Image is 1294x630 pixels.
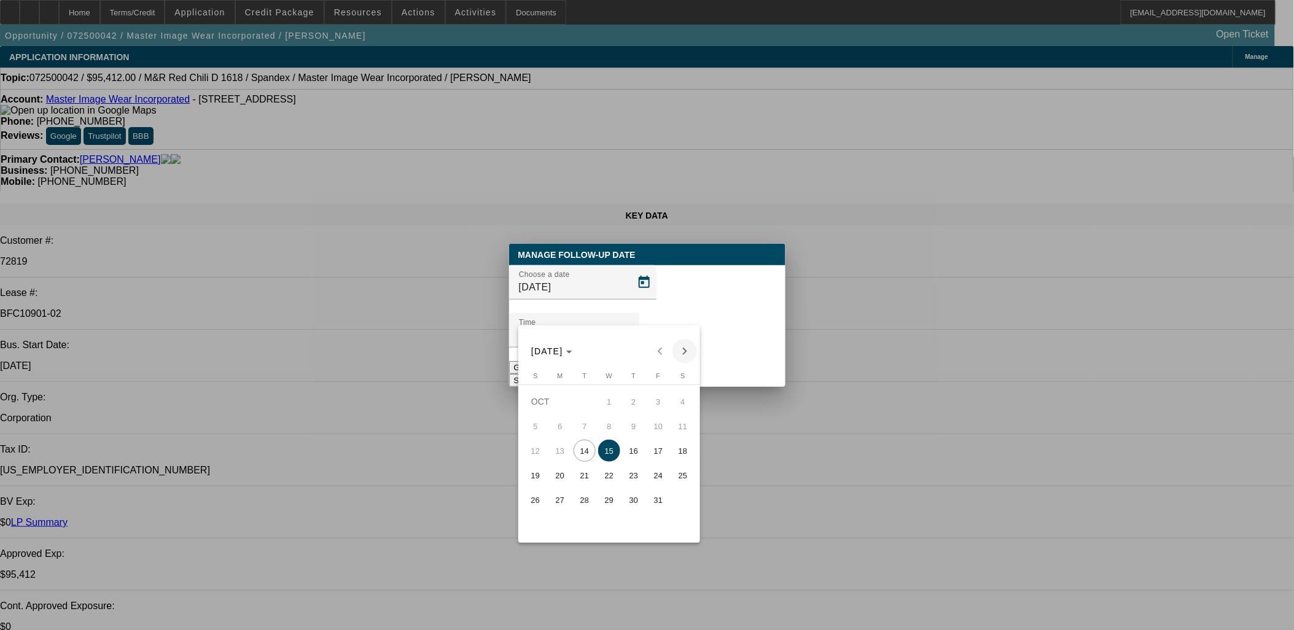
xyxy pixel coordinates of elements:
span: [DATE] [531,346,563,356]
span: 29 [598,489,620,511]
span: T [583,372,587,379]
span: 5 [524,415,547,437]
span: 22 [598,464,620,486]
span: 17 [647,440,669,462]
button: Choose month and year [526,340,577,362]
span: T [632,372,636,379]
button: October 4, 2025 [671,389,695,414]
button: October 11, 2025 [671,414,695,438]
span: 6 [549,415,571,437]
span: 11 [672,415,694,437]
span: 15 [598,440,620,462]
span: 1 [598,391,620,413]
button: October 25, 2025 [671,463,695,488]
span: 8 [598,415,620,437]
span: 25 [672,464,694,486]
button: October 9, 2025 [622,414,646,438]
span: W [606,372,612,379]
button: October 7, 2025 [572,414,597,438]
span: 2 [623,391,645,413]
button: October 22, 2025 [597,463,622,488]
button: October 8, 2025 [597,414,622,438]
button: October 28, 2025 [572,488,597,512]
span: 23 [623,464,645,486]
button: October 1, 2025 [597,389,622,414]
button: October 29, 2025 [597,488,622,512]
button: October 13, 2025 [548,438,572,463]
button: October 18, 2025 [671,438,695,463]
span: 31 [647,489,669,511]
span: 30 [623,489,645,511]
span: 28 [574,489,596,511]
button: October 3, 2025 [646,389,671,414]
button: October 17, 2025 [646,438,671,463]
button: October 5, 2025 [523,414,548,438]
span: 21 [574,464,596,486]
span: 12 [524,440,547,462]
span: 9 [623,415,645,437]
span: 24 [647,464,669,486]
button: October 31, 2025 [646,488,671,512]
span: M [557,372,563,379]
span: S [680,372,685,379]
button: October 10, 2025 [646,414,671,438]
button: October 6, 2025 [548,414,572,438]
span: 3 [647,391,669,413]
button: October 12, 2025 [523,438,548,463]
button: October 27, 2025 [548,488,572,512]
span: 7 [574,415,596,437]
button: October 21, 2025 [572,463,597,488]
button: October 20, 2025 [548,463,572,488]
td: OCT [523,389,597,414]
span: F [657,372,661,379]
button: October 24, 2025 [646,463,671,488]
span: 10 [647,415,669,437]
span: 13 [549,440,571,462]
button: October 14, 2025 [572,438,597,463]
span: 26 [524,489,547,511]
span: 14 [574,440,596,462]
button: October 23, 2025 [622,463,646,488]
span: 4 [672,391,694,413]
button: October 15, 2025 [597,438,622,463]
button: October 26, 2025 [523,488,548,512]
span: 19 [524,464,547,486]
span: 20 [549,464,571,486]
button: Next month [672,339,697,364]
span: 27 [549,489,571,511]
button: October 16, 2025 [622,438,646,463]
button: October 19, 2025 [523,463,548,488]
span: 18 [672,440,694,462]
button: October 30, 2025 [622,488,646,512]
span: S [533,372,537,379]
span: 16 [623,440,645,462]
button: October 2, 2025 [622,389,646,414]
